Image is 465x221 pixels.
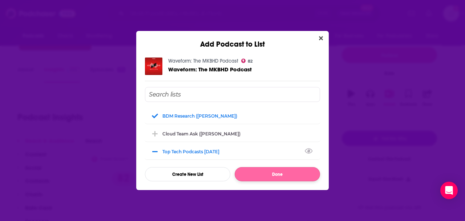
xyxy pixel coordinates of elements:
span: Waveform: The MKBHD Podcast [168,66,252,73]
div: Add Podcast To List [145,87,320,181]
div: Top Tech Podcasts Jan 2025 [145,143,320,159]
div: Cloud Team ask ([PERSON_NAME]) [162,131,240,137]
div: Top Tech Podcasts [DATE] [162,149,224,154]
input: Search lists [145,87,320,102]
button: Create New List [145,167,230,181]
a: 82 [241,59,252,63]
div: BDM Research (Vincent) [145,108,320,124]
a: Waveform: The MKBHD Podcast [168,66,252,72]
div: BDM Research ([PERSON_NAME]) [162,113,237,119]
div: Add Podcast to List [136,31,329,49]
span: 82 [248,60,252,63]
a: Waveform: The MKBHD Podcast [168,58,238,64]
div: Cloud Team ask (Austin Stewart) [145,126,320,142]
div: Open Intercom Messenger [440,182,458,199]
button: Done [235,167,320,181]
button: Close [316,34,326,43]
img: Waveform: The MKBHD Podcast [145,58,162,75]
